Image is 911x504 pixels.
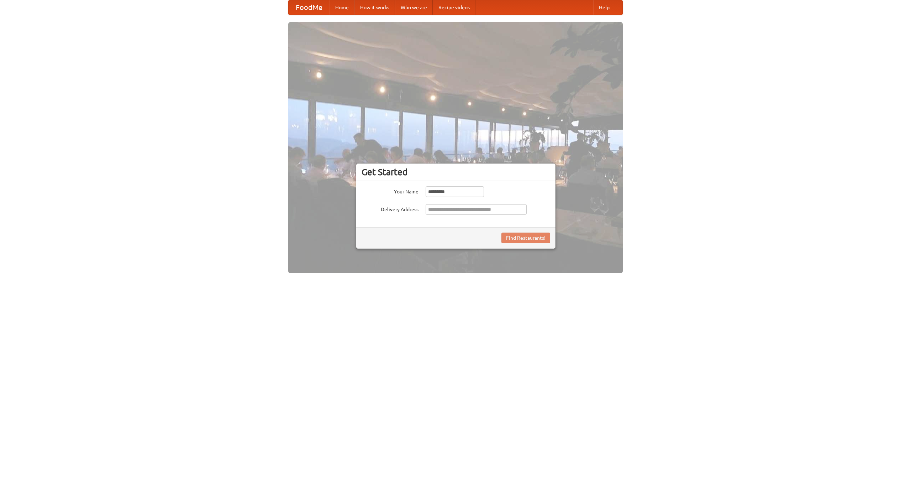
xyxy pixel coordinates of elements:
a: Recipe videos [433,0,475,15]
label: Delivery Address [362,204,418,213]
label: Your Name [362,186,418,195]
a: Who we are [395,0,433,15]
button: Find Restaurants! [501,233,550,243]
a: Home [330,0,354,15]
a: FoodMe [289,0,330,15]
h3: Get Started [362,167,550,177]
a: How it works [354,0,395,15]
a: Help [593,0,615,15]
